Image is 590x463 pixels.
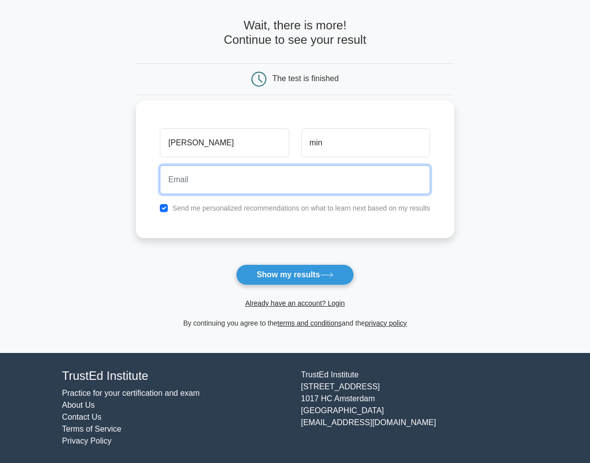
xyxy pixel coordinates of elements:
[160,165,430,194] input: Email
[277,319,342,327] a: terms and conditions
[62,401,95,409] a: About Us
[62,413,102,421] a: Contact Us
[160,128,289,157] input: First name
[62,425,121,433] a: Terms of Service
[62,389,200,397] a: Practice for your certification and exam
[272,74,339,83] div: The test is finished
[365,319,407,327] a: privacy policy
[245,299,345,307] a: Already have an account? Login
[301,128,430,157] input: Last name
[236,264,354,285] button: Show my results
[295,369,534,447] div: TrustEd Institute [STREET_ADDRESS] 1017 HC Amsterdam [GEOGRAPHIC_DATA] [EMAIL_ADDRESS][DOMAIN_NAME]
[130,317,460,329] div: By continuing you agree to the and the
[136,18,454,47] h4: Wait, there is more! Continue to see your result
[62,437,112,445] a: Privacy Policy
[172,204,430,212] label: Send me personalized recommendations on what to learn next based on my results
[62,369,289,383] h4: TrustEd Institute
